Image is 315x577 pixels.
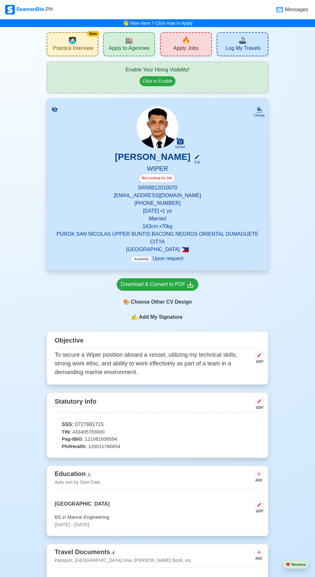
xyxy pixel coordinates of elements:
[55,223,260,230] p: 163 cm • 70 kg
[253,359,264,364] div: EDIT
[55,215,260,223] p: Married
[62,435,84,443] span: Pag-IBIG:
[131,313,138,321] span: sign
[55,351,253,377] p: To secure a Wiper position aboard a vessel, utilizing my technical skills, strong work ethic, and...
[130,21,193,26] a: New Here ? Click How to Apply
[55,246,260,253] p: [GEOGRAPHIC_DATA]
[44,6,53,12] span: .PH
[87,472,91,477] span: 1
[175,145,185,149] div: Upload
[68,35,76,45] span: interview
[139,174,175,183] div: Not Looking for Job
[109,45,149,53] span: Apply to Agencies
[254,113,265,118] div: Change
[87,31,99,37] div: New
[192,160,200,165] div: Edit
[55,428,260,436] p: 433405793000
[139,76,175,86] button: Click to Enable
[117,296,199,308] div: Choose Other CV Design
[226,45,260,53] span: Log My Travels
[55,479,102,486] p: Auto sort by Start Date.
[121,280,194,288] div: Download & Convert to PDF
[138,313,184,321] span: Add My Signature
[55,199,260,207] p: [PHONE_NUMBER]
[55,521,260,528] p: [DATE] - [DATE]
[253,405,264,410] div: EDIT
[55,435,260,443] p: 121081638594
[55,184,260,192] p: SRN 8812010070
[131,255,183,262] p: Upon request
[62,428,71,436] span: TIN:
[131,256,151,262] span: Availability
[115,151,191,165] h3: [PERSON_NAME]
[286,563,290,566] span: heart
[55,207,260,215] p: [DATE] • 1 yo
[117,278,199,291] a: Download & Convert to PDF
[55,192,260,199] p: [EMAIL_ADDRESS][DOMAIN_NAME]
[55,421,260,428] p: 0727681715
[55,443,260,450] p: 120511780654
[55,230,260,246] p: PUROK SAN NICOLAS UPPER BUNTIS BACONG NEGROS ORIENTAL DUMAGUETE CITYA
[253,509,264,514] div: EDIT
[55,548,110,555] span: Travel Documents
[53,45,93,53] span: Practice Interview
[5,5,15,14] img: Logo
[283,6,308,14] span: Messages
[122,19,130,28] span: bell
[239,35,247,45] span: travel
[182,35,190,45] span: new
[5,5,53,14] div: SeamanBio
[55,500,110,514] p: [GEOGRAPHIC_DATA]
[55,470,86,477] span: Education
[62,443,87,450] span: PhilHealth:
[54,66,261,74] div: Enable Your Hiring Visibility!
[111,550,115,555] span: 4
[55,514,260,521] p: BS in Marine Engineering
[55,557,193,564] p: Passport, [GEOGRAPHIC_DATA] Visa, [PERSON_NAME] Book, etc.
[181,247,189,253] span: 🇵🇭
[55,165,260,174] h5: WIPER
[55,395,260,413] div: Statutory Info
[125,35,133,45] span: agencies
[173,45,198,53] span: Apply Jobs
[255,556,262,561] div: ADD
[283,560,309,569] button: heartReviews
[123,298,130,306] span: paint
[55,334,260,348] div: Objective
[62,421,74,428] span: SSS:
[255,478,262,483] div: ADD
